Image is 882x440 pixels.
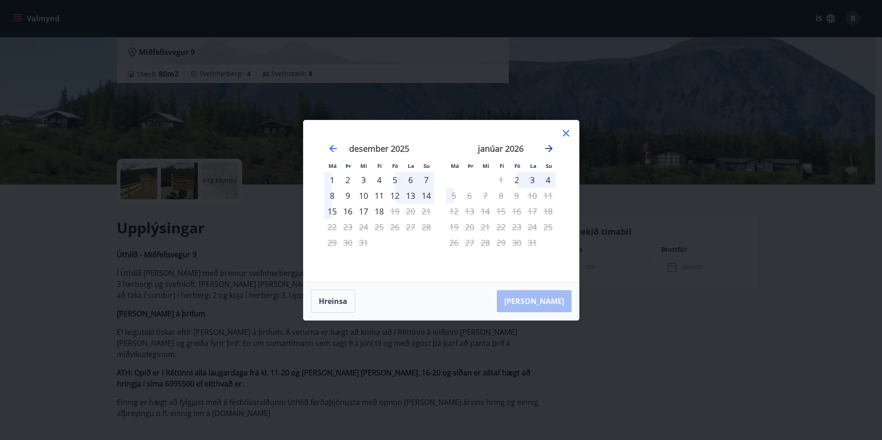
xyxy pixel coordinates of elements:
[403,219,418,235] td: Not available. laugardagur, 27. desember 2025
[340,235,356,250] td: Not available. þriðjudagur, 30. desember 2025
[451,162,459,169] small: Má
[514,162,520,169] small: Fö
[349,143,409,154] strong: desember 2025
[462,235,477,250] td: Not available. þriðjudagur, 27. janúar 2026
[493,172,509,188] td: Not available. fimmtudagur, 1. janúar 2026
[340,172,356,188] td: þriðjudagur, 2. desember 2025
[418,172,434,188] td: sunnudagur, 7. desember 2025
[387,203,403,219] div: Aðeins útritun í boði
[524,203,540,219] td: Not available. laugardagur, 17. janúar 2026
[403,188,418,203] td: laugardagur, 13. desember 2025
[371,188,387,203] div: 11
[356,235,371,250] td: Not available. miðvikudagur, 31. desember 2025
[477,203,493,219] td: Not available. miðvikudagur, 14. janúar 2026
[493,219,509,235] td: Not available. fimmtudagur, 22. janúar 2026
[371,203,387,219] td: fimmtudagur, 18. desember 2025
[371,203,387,219] div: 18
[324,188,340,203] div: 8
[387,172,403,188] td: föstudagur, 5. desember 2025
[324,219,340,235] td: Not available. mánudagur, 22. desember 2025
[540,188,556,203] td: Not available. sunnudagur, 11. janúar 2026
[324,203,340,219] div: 15
[356,172,371,188] div: 3
[346,162,351,169] small: Þr
[371,172,387,188] td: fimmtudagur, 4. desember 2025
[493,188,509,203] td: Not available. fimmtudagur, 8. janúar 2026
[360,162,367,169] small: Mi
[446,188,462,203] td: Not available. mánudagur, 5. janúar 2026
[477,235,493,250] td: Not available. miðvikudagur, 28. janúar 2026
[340,188,356,203] td: þriðjudagur, 9. desember 2025
[340,188,356,203] div: 9
[387,172,403,188] div: 5
[540,219,556,235] td: Not available. sunnudagur, 25. janúar 2026
[324,172,340,188] div: 1
[371,188,387,203] td: fimmtudagur, 11. desember 2025
[387,203,403,219] td: Not available. föstudagur, 19. desember 2025
[371,172,387,188] div: 4
[403,172,418,188] td: laugardagur, 6. desember 2025
[356,172,371,188] td: miðvikudagur, 3. desember 2025
[418,219,434,235] td: Not available. sunnudagur, 28. desember 2025
[403,172,418,188] div: 6
[356,188,371,203] td: miðvikudagur, 10. desember 2025
[324,235,340,250] td: Not available. mánudagur, 29. desember 2025
[524,235,540,250] td: Not available. laugardagur, 31. janúar 2026
[524,172,540,188] div: 3
[493,235,509,250] td: Not available. fimmtudagur, 29. janúar 2026
[509,188,524,203] td: Not available. föstudagur, 9. janúar 2026
[324,203,340,219] td: mánudagur, 15. desember 2025
[509,203,524,219] td: Not available. föstudagur, 16. janúar 2026
[340,203,356,219] div: 16
[340,219,356,235] td: Not available. þriðjudagur, 23. desember 2025
[311,290,355,313] button: Hreinsa
[446,219,462,235] td: Not available. mánudagur, 19. janúar 2026
[530,162,536,169] small: La
[477,219,493,235] td: Not available. miðvikudagur, 21. janúar 2026
[493,203,509,219] td: Not available. fimmtudagur, 15. janúar 2026
[315,131,568,271] div: Calendar
[524,172,540,188] td: laugardagur, 3. janúar 2026
[387,188,403,203] div: 12
[477,188,493,203] td: Not available. miðvikudagur, 7. janúar 2026
[377,162,382,169] small: Fi
[446,235,462,250] td: Not available. mánudagur, 26. janúar 2026
[509,235,524,250] td: Not available. föstudagur, 30. janúar 2026
[403,188,418,203] div: 13
[328,143,339,154] div: Move backward to switch to the previous month.
[478,143,524,154] strong: janúar 2026
[403,203,418,219] td: Not available. laugardagur, 20. desember 2025
[418,203,434,219] td: Not available. sunnudagur, 21. desember 2025
[483,162,489,169] small: Mi
[423,162,430,169] small: Su
[340,172,356,188] div: 2
[462,203,477,219] td: Not available. þriðjudagur, 13. janúar 2026
[509,172,524,188] td: föstudagur, 2. janúar 2026
[462,219,477,235] td: Not available. þriðjudagur, 20. janúar 2026
[324,172,340,188] td: mánudagur, 1. desember 2025
[468,162,473,169] small: Þr
[509,219,524,235] td: Not available. föstudagur, 23. janúar 2026
[546,162,552,169] small: Su
[408,162,414,169] small: La
[446,203,462,219] td: Not available. mánudagur, 12. janúar 2026
[356,203,371,219] div: 17
[446,188,462,203] div: Aðeins útritun í boði
[543,143,554,154] div: Move forward to switch to the next month.
[500,162,504,169] small: Fi
[371,219,387,235] td: Not available. fimmtudagur, 25. desember 2025
[387,219,403,235] td: Not available. föstudagur, 26. desember 2025
[387,188,403,203] td: föstudagur, 12. desember 2025
[524,219,540,235] td: Not available. laugardagur, 24. janúar 2026
[462,188,477,203] td: Not available. þriðjudagur, 6. janúar 2026
[328,162,337,169] small: Má
[392,162,398,169] small: Fö
[540,172,556,188] td: sunnudagur, 4. janúar 2026
[509,172,524,188] div: Aðeins innritun í boði
[356,219,371,235] td: Not available. miðvikudagur, 24. desember 2025
[418,188,434,203] td: sunnudagur, 14. desember 2025
[418,172,434,188] div: 7
[356,203,371,219] td: miðvikudagur, 17. desember 2025
[324,188,340,203] td: mánudagur, 8. desember 2025
[356,188,371,203] div: 10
